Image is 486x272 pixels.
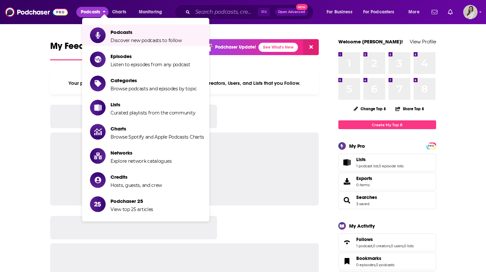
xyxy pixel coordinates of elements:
a: Bookmarks [341,257,354,266]
a: Create My Top 8 [338,120,436,129]
div: My Pro [349,143,365,149]
button: open menu [134,7,170,17]
a: 0 episodes [356,263,375,267]
button: Open AdvancedNew [275,8,308,16]
span: 0 items [356,183,372,187]
span: Explore network catalogues [110,158,171,164]
span: Credits [110,174,162,180]
a: Bookmarks [356,255,394,261]
span: Categories [110,77,197,83]
span: Charts [110,126,204,132]
span: Bookmarks [338,252,436,270]
span: Hosts, guests, and crew [110,182,162,188]
span: Networks [110,150,171,156]
span: Browse podcasts and episodes by topic [110,86,197,92]
a: 0 creators [373,244,390,248]
a: 3 saved [356,202,369,206]
span: Exports [341,177,354,186]
span: Charts [112,8,126,17]
a: PRO [427,143,435,148]
span: New [296,4,308,10]
span: Podcasts [81,8,100,17]
a: My Feed [50,40,85,60]
span: Discover new podcasts to follow [110,38,182,43]
button: open menu [359,7,404,17]
span: Listen to episodes from any podcast [110,62,190,68]
span: Episodes [110,53,190,59]
a: 1 podcast [356,244,372,248]
div: My Activity [349,223,375,229]
span: Bookmarks [356,255,381,261]
a: Show notifications dropdown [429,7,440,18]
div: Your personalized Feed is curated based on the Podcasts, Creators, Users, and Lists that you Follow. [50,72,319,94]
input: Search podcasts, credits, & more... [193,7,258,17]
button: close menu [76,7,109,17]
a: 0 lists [404,244,414,248]
a: See What's New [258,43,298,52]
span: Logged in as britt11559 [463,5,478,19]
button: open menu [404,7,428,17]
span: More [408,8,420,17]
span: Lists [356,157,366,162]
span: Podchaser 25 [110,198,153,204]
a: Searches [356,194,377,200]
img: User Profile [463,5,478,19]
a: Searches [341,196,354,205]
a: Exports [338,173,436,190]
div: Search podcasts, credits, & more... [181,5,320,20]
button: open menu [322,7,361,17]
span: Browse Spotify and Apple Podcasts Charts [110,134,204,140]
a: Lists [356,157,404,162]
button: Show profile menu [463,5,478,19]
span: Exports [356,175,372,181]
p: Podchaser Update! [215,44,256,50]
a: Welcome [PERSON_NAME]! [338,38,403,45]
span: ⌘ K [258,8,270,16]
span: Follows [338,234,436,251]
a: 0 episode lists [379,164,404,168]
span: Searches [338,191,436,209]
a: Lists [341,158,354,167]
img: Podchaser - Follow, Share and Rate Podcasts [5,6,68,18]
a: Charts [108,7,130,17]
span: Curated playlists from the community [110,110,195,116]
span: Follows [356,236,373,242]
span: Open Advanced [278,10,305,14]
a: 1 podcast list [356,164,378,168]
span: View top 25 articles [110,206,153,212]
button: Share Top 8 [395,102,424,115]
button: Change Top 8 [350,105,390,113]
span: , [372,244,373,248]
a: Show notifications dropdown [445,7,455,18]
span: For Business [327,8,352,17]
a: 0 users [391,244,403,248]
a: 0 podcasts [376,263,394,267]
span: For Podcasters [363,8,394,17]
a: Follows [341,238,354,247]
a: Follows [356,236,414,242]
span: Lists [110,101,195,108]
a: View Profile [410,38,436,45]
span: Lists [338,154,436,171]
span: Monitoring [139,8,162,17]
span: My Feed [50,40,85,55]
span: Podcasts [110,29,182,35]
